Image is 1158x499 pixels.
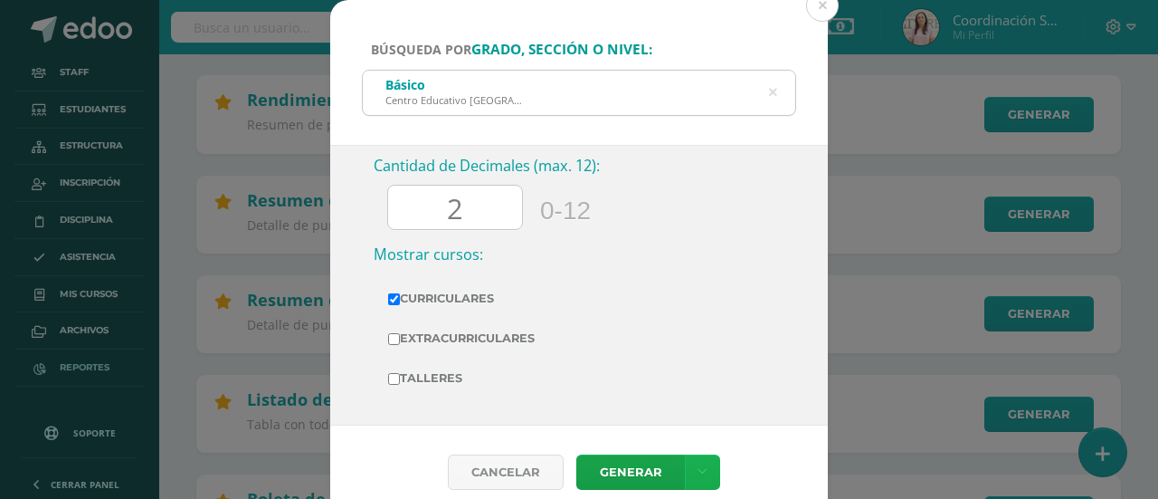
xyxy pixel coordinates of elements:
[374,156,784,176] h3: Cantidad de Decimales (max. 12):
[385,93,526,107] div: Centro Educativo [GEOGRAPHIC_DATA][PERSON_NAME]
[388,373,400,385] input: Talleres
[363,71,795,115] input: ej. Primero primaria, etc.
[388,293,400,305] input: Curriculares
[371,41,652,58] span: Búsqueda por
[388,286,770,312] label: Curriculares
[540,197,591,225] span: 0-12
[388,366,770,391] label: Talleres
[448,455,564,490] div: Cancelar
[385,76,526,93] div: Básico
[374,245,784,264] h3: Mostrar cursos:
[388,333,400,345] input: Extracurriculares
[576,455,685,490] a: Generar
[471,40,652,59] strong: grado, sección o nivel:
[388,326,770,351] label: Extracurriculares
